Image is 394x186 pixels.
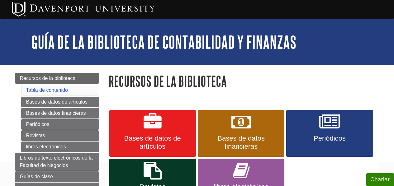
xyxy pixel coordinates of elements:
[198,110,284,157] a: Bases de datos financieras
[21,97,99,107] a: Bases de datos de artículos
[31,32,296,52] a: Guía de la Biblioteca de Contabilidad y Finanzas
[291,134,368,142] span: Periódicos
[15,73,99,84] a: Recursos de la biblioteca
[21,108,99,119] a: Bases de datos financieras
[21,130,99,141] a: Revistas
[21,142,99,152] a: libros electrónicos
[108,73,379,89] h1: Recursos de la biblioteca
[286,110,373,157] a: Periódicos
[21,119,99,130] a: Periódicos
[12,2,155,16] img: Davenport University
[20,76,76,81] span: Recursos de la biblioteca
[109,110,196,157] a: Bases de datos de artículos
[15,153,99,171] a: Libros de texto electrónicos de la Facultad de Negocios
[15,171,99,182] a: Guías de clase
[202,134,280,151] span: Bases de datos financieras
[366,173,394,186] button: Charlar
[26,87,68,93] a: Tabla de contenido
[20,174,53,179] span: Guías de clase
[20,155,93,168] span: Libros de texto electrónicos de la Facultad de Negocios
[114,134,191,151] span: Bases de datos de artículos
